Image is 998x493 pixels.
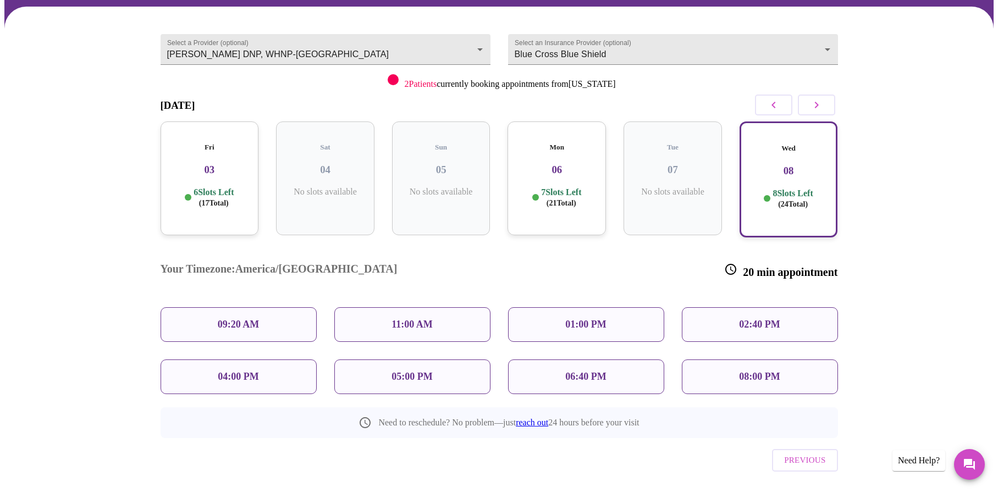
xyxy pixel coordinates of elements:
[516,143,597,152] h5: Mon
[784,453,825,467] span: Previous
[161,34,490,65] div: [PERSON_NAME] DNP, WHNP-[GEOGRAPHIC_DATA]
[565,319,606,330] p: 01:00 PM
[541,187,581,208] p: 7 Slots Left
[392,371,432,383] p: 05:00 PM
[954,449,985,480] button: Messages
[773,188,813,209] p: 8 Slots Left
[199,199,229,207] span: ( 17 Total)
[378,418,639,428] p: Need to reschedule? No problem—just 24 hours before your visit
[404,79,437,88] span: 2 Patients
[739,319,780,330] p: 02:40 PM
[218,319,260,330] p: 09:20 AM
[401,164,482,176] h3: 05
[892,450,945,471] div: Need Help?
[285,187,366,197] p: No slots available
[772,449,837,471] button: Previous
[161,263,398,279] h3: Your Timezone: America/[GEOGRAPHIC_DATA]
[565,371,606,383] p: 06:40 PM
[632,164,713,176] h3: 07
[749,165,828,177] h3: 08
[285,164,366,176] h3: 04
[194,187,234,208] p: 6 Slots Left
[404,79,615,89] p: currently booking appointments from [US_STATE]
[161,99,195,112] h3: [DATE]
[632,187,713,197] p: No slots available
[218,371,258,383] p: 04:00 PM
[285,143,366,152] h5: Sat
[169,164,250,176] h3: 03
[724,263,837,279] h3: 20 min appointment
[632,143,713,152] h5: Tue
[739,371,780,383] p: 08:00 PM
[392,319,433,330] p: 11:00 AM
[508,34,838,65] div: Blue Cross Blue Shield
[401,143,482,152] h5: Sun
[516,418,548,427] a: reach out
[778,200,808,208] span: ( 24 Total)
[749,144,828,153] h5: Wed
[547,199,576,207] span: ( 21 Total)
[516,164,597,176] h3: 06
[401,187,482,197] p: No slots available
[169,143,250,152] h5: Fri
